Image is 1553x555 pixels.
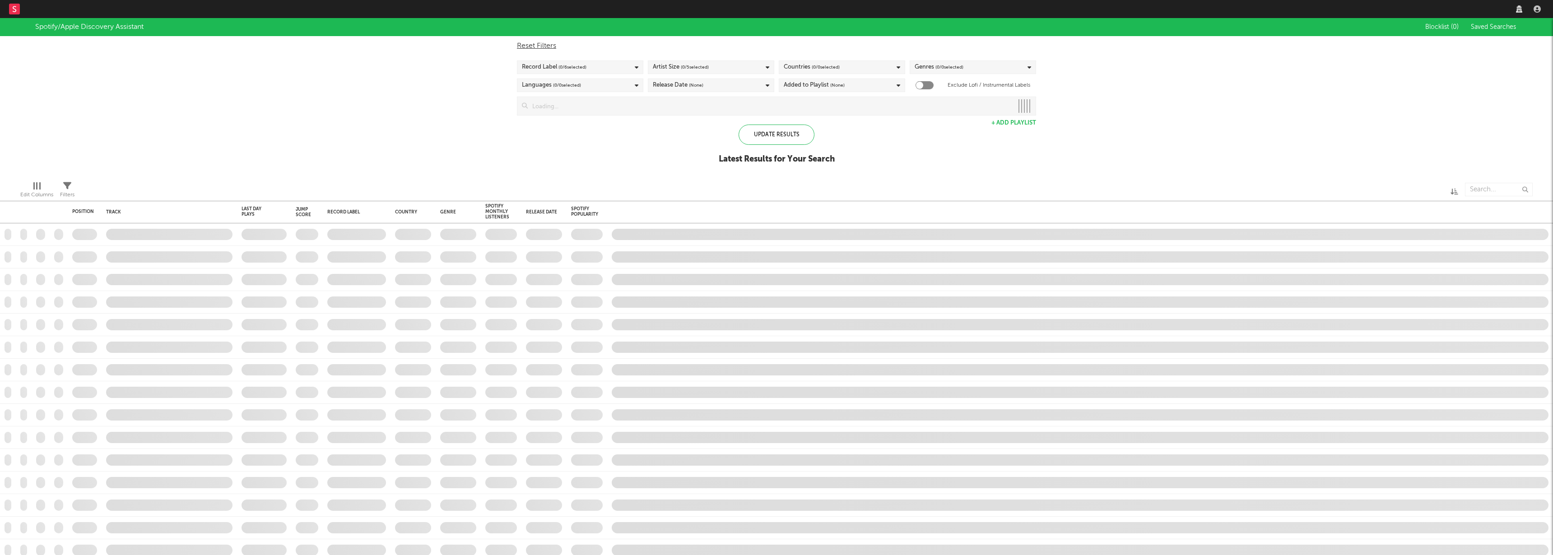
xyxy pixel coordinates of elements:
div: Filters [60,178,74,204]
span: ( 0 ) [1451,24,1459,30]
span: (None) [830,80,845,91]
div: Release Date [653,80,703,91]
div: Country [395,209,427,215]
label: Exclude Lofi / Instrumental Labels [948,80,1030,91]
span: ( 0 / 5 selected) [681,62,709,73]
div: Added to Playlist [784,80,845,91]
div: Genres [915,62,963,73]
div: Spotify/Apple Discovery Assistant [35,22,144,32]
div: Release Date [526,209,558,215]
div: Spotify Monthly Listeners [485,203,509,220]
div: Artist Size [653,62,709,73]
div: Reset Filters [517,41,1036,51]
span: Blocklist [1425,24,1459,30]
input: Search... [1465,183,1533,196]
div: Last Day Plays [242,206,273,217]
div: Edit Columns [20,190,53,200]
div: Track [106,209,228,215]
span: ( 0 / 0 selected) [812,62,840,73]
div: Edit Columns [20,178,53,204]
div: Latest Results for Your Search [719,154,835,165]
span: ( 0 / 6 selected) [558,62,586,73]
div: Record Label [522,62,586,73]
button: + Add Playlist [991,120,1036,126]
div: Genre [440,209,472,215]
span: ( 0 / 0 selected) [935,62,963,73]
div: Jump Score [296,207,311,217]
button: Saved Searches [1468,23,1518,31]
div: Spotify Popularity [571,206,598,217]
div: Filters [60,190,74,200]
div: Position [72,209,94,214]
span: ( 0 / 0 selected) [553,80,581,91]
div: Update Results [739,125,814,145]
span: Saved Searches [1471,24,1518,30]
span: (None) [689,80,703,91]
div: Languages [522,80,581,91]
div: Record Label [327,209,381,215]
input: Loading... [528,97,1013,115]
div: Countries [784,62,840,73]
